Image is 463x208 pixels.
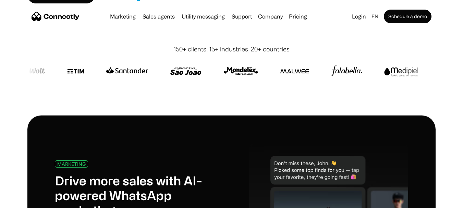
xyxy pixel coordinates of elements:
[369,12,382,21] div: en
[384,10,431,23] a: Schedule a demo
[14,196,41,206] ul: Language list
[349,12,369,21] a: Login
[107,14,138,19] a: Marketing
[229,14,255,19] a: Support
[371,12,378,21] div: en
[256,12,285,21] div: Company
[286,14,310,19] a: Pricing
[258,12,283,21] div: Company
[7,195,41,206] aside: Language selected: English
[32,11,80,22] a: home
[57,161,86,167] div: MARKETING
[140,14,178,19] a: Sales agents
[173,45,290,54] div: 150+ clients, 15+ industries, 20+ countries
[179,14,228,19] a: Utility messaging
